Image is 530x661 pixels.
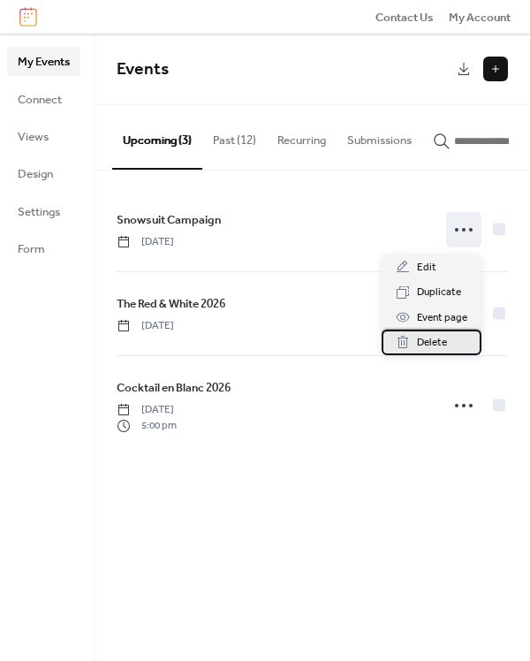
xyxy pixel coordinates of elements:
span: Delete [417,334,447,352]
span: Settings [18,203,60,221]
a: Design [7,159,80,187]
span: Design [18,165,53,183]
span: Events [117,53,169,86]
a: My Account [449,8,511,26]
span: Cocktail en Blanc 2026 [117,379,231,397]
a: The Red & White 2026 [117,294,225,314]
span: Views [18,128,49,146]
a: Form [7,234,80,262]
a: My Events [7,47,80,75]
span: My Account [449,9,511,27]
a: Settings [7,197,80,225]
a: Contact Us [375,8,434,26]
span: 5:00 pm [117,418,177,434]
span: Edit [417,259,436,277]
span: Event page [417,309,467,327]
span: Contact Us [375,9,434,27]
span: Snowsuit Campaign [117,211,221,229]
span: Connect [18,91,62,109]
span: Form [18,240,45,258]
button: Submissions [337,105,422,167]
span: The Red & White 2026 [117,295,225,313]
span: [DATE] [117,318,174,334]
a: Connect [7,85,80,113]
span: [DATE] [117,402,177,418]
a: Views [7,122,80,150]
span: My Events [18,53,70,71]
a: Snowsuit Campaign [117,210,221,230]
span: [DATE] [117,234,174,250]
button: Recurring [267,105,337,167]
span: Duplicate [417,284,461,301]
button: Past (12) [202,105,267,167]
button: Upcoming (3) [112,105,202,169]
a: Cocktail en Blanc 2026 [117,378,231,398]
img: logo [19,7,37,27]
